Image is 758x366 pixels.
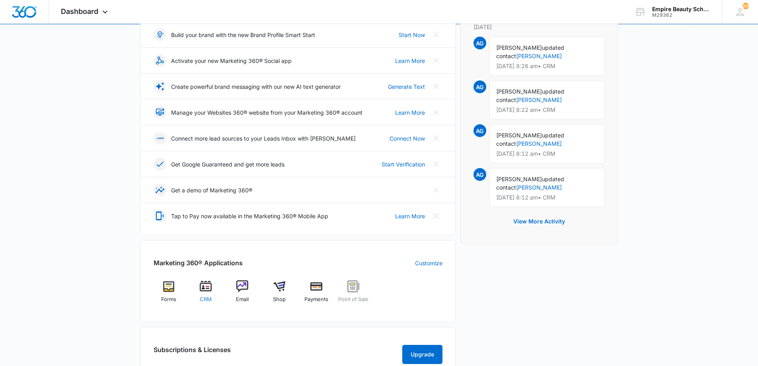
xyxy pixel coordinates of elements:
[496,176,542,182] span: [PERSON_NAME]
[496,132,542,139] span: [PERSON_NAME]
[382,160,425,168] a: Start Verification
[236,296,249,303] span: Email
[474,37,486,49] span: AG
[516,96,562,103] a: [PERSON_NAME]
[474,23,605,31] p: [DATE]
[61,7,98,16] span: Dashboard
[390,134,425,143] a: Connect Now
[430,28,442,41] button: Close
[496,195,598,200] p: [DATE] 8:12 am • CRM
[474,124,486,137] span: AG
[402,345,442,364] button: Upgrade
[742,3,749,9] div: notifications count
[171,212,328,220] p: Tap to Pay now available in the Marketing 360® Mobile App
[395,108,425,117] a: Learn More
[264,280,295,309] a: Shop
[154,258,243,268] h2: Marketing 360® Applications
[430,158,442,170] button: Close
[171,108,362,117] p: Manage your Websites 360® website from your Marketing 360® account
[496,63,598,69] p: [DATE] 8:26 am • CRM
[399,31,425,39] a: Start Now
[516,184,562,191] a: [PERSON_NAME]
[395,212,425,220] a: Learn More
[161,296,176,303] span: Forms
[171,82,341,91] p: Create powerful brand messaging with our new AI text generator
[430,209,442,222] button: Close
[338,296,368,303] span: Point of Sale
[171,160,284,168] p: Get Google Guaranteed and get more leads
[154,345,231,361] h2: Subscriptions & Licenses
[171,57,292,65] p: Activate your new Marketing 360® Social app
[171,31,315,39] p: Build your brand with the new Brand Profile Smart Start
[505,212,573,231] button: View More Activity
[496,88,542,95] span: [PERSON_NAME]
[388,82,425,91] a: Generate Text
[395,57,425,65] a: Learn More
[227,280,258,309] a: Email
[154,280,184,309] a: Forms
[415,259,442,267] a: Customize
[516,53,562,59] a: [PERSON_NAME]
[474,80,486,93] span: AG
[430,184,442,196] button: Close
[474,168,486,181] span: AG
[430,106,442,119] button: Close
[496,151,598,157] p: [DATE] 8:12 am • CRM
[430,54,442,67] button: Close
[430,80,442,93] button: Close
[742,3,749,9] span: 209
[430,132,442,145] button: Close
[304,296,328,303] span: Payments
[171,186,252,194] p: Get a demo of Marketing 360®
[190,280,221,309] a: CRM
[273,296,286,303] span: Shop
[338,280,368,309] a: Point of Sale
[516,140,562,147] a: [PERSON_NAME]
[200,296,212,303] span: CRM
[652,12,710,18] div: account id
[496,44,542,51] span: [PERSON_NAME]
[301,280,332,309] a: Payments
[496,107,598,113] p: [DATE] 8:22 am • CRM
[652,6,710,12] div: account name
[171,134,356,143] p: Connect more lead sources to your Leads Inbox with [PERSON_NAME]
